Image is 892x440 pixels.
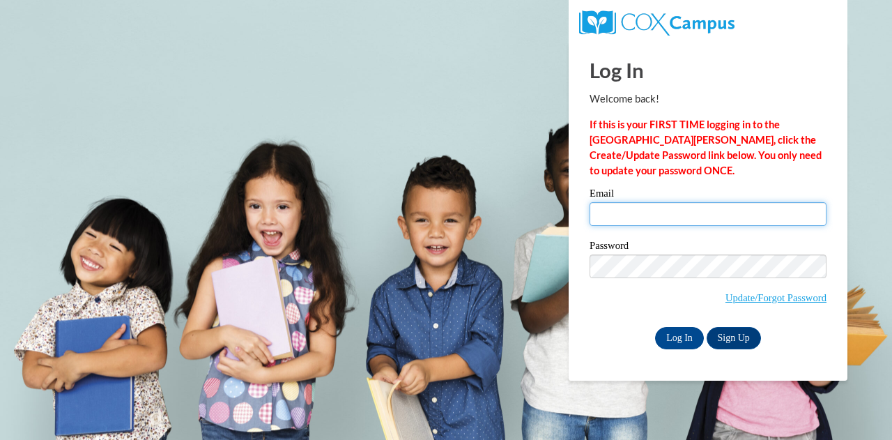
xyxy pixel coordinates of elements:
[725,292,826,303] a: Update/Forgot Password
[655,327,704,349] input: Log In
[590,188,826,202] label: Email
[707,327,761,349] a: Sign Up
[590,91,826,107] p: Welcome back!
[590,56,826,84] h1: Log In
[590,119,822,176] strong: If this is your FIRST TIME logging in to the [GEOGRAPHIC_DATA][PERSON_NAME], click the Create/Upd...
[590,241,826,255] label: Password
[579,16,735,28] a: COX Campus
[579,10,735,36] img: COX Campus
